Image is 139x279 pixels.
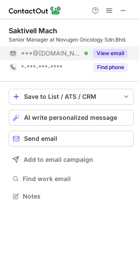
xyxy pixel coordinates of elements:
[93,49,128,58] button: Reveal Button
[9,5,61,16] img: ContactOut v5.3.10
[24,156,93,163] span: Add to email campaign
[9,190,134,202] button: Notes
[21,49,81,57] span: ***@[DOMAIN_NAME]
[9,36,134,44] div: Senior Manager at Novugen Oncology Sdn.Bhd.
[9,173,134,185] button: Find work email
[24,114,117,121] span: AI write personalized message
[93,63,128,72] button: Reveal Button
[9,89,134,105] button: save-profile-one-click
[9,131,134,146] button: Send email
[9,110,134,126] button: AI write personalized message
[23,175,130,183] span: Find work email
[24,93,118,100] div: Save to List / ATS / CRM
[24,135,57,142] span: Send email
[9,152,134,167] button: Add to email campaign
[9,26,57,35] div: Saktivell Mach
[23,192,130,200] span: Notes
